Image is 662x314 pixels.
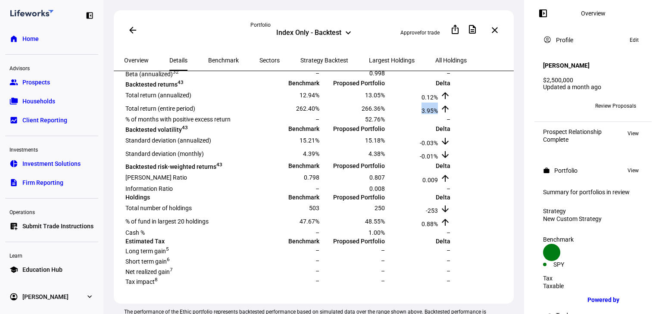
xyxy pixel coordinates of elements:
[216,162,219,168] sup: 4
[623,165,643,176] button: View
[125,258,170,265] span: Short term gain
[125,124,254,134] td: Backtested volatility
[543,165,643,176] eth-panel-overview-card-header: Portfolio
[543,136,602,143] div: Complete
[5,174,98,191] a: descriptionFirm Reporting
[315,277,319,284] span: –
[447,277,450,284] span: –
[5,30,98,47] a: homeHome
[628,128,639,139] span: View
[447,70,450,77] span: –
[447,185,450,192] span: –
[181,79,184,85] sup: 3
[250,22,377,28] div: Portfolio
[182,124,185,131] sup: 4
[422,94,438,101] span: 0.12%
[300,137,319,144] span: 15.21%
[22,159,81,168] span: Investment Solutions
[386,237,451,245] td: Delta
[628,165,639,176] span: View
[276,28,341,39] div: Index Only - Backtest
[435,57,467,63] span: All Holdings
[9,78,18,87] eth-mat-symbol: group
[315,229,319,236] span: –
[125,174,187,181] span: [PERSON_NAME] Ratio
[128,25,138,35] mat-icon: arrow_back
[381,277,385,284] span: –
[85,11,94,20] eth-mat-symbol: left_panel_close
[255,124,320,134] td: Benchmark
[490,25,500,35] mat-icon: close
[255,79,320,88] td: Benchmark
[543,128,602,135] div: Prospect Relationship
[22,34,39,43] span: Home
[447,267,450,274] span: –
[420,140,438,146] span: -0.03%
[588,99,643,113] button: Review Proposals
[125,268,173,275] span: Net realized gain
[9,178,18,187] eth-mat-symbol: description
[343,28,353,38] mat-icon: keyboard_arrow_down
[386,193,451,201] td: Delta
[625,35,643,45] button: Edit
[9,116,18,124] eth-mat-symbol: bid_landscape
[178,79,181,85] sup: 4
[393,26,447,40] button: Approvefor trade
[381,247,385,254] span: –
[369,57,415,63] span: Largest Holdings
[173,69,176,75] sup: 3
[255,193,320,201] td: Benchmark
[125,248,169,255] span: Long term gain
[556,37,573,44] div: Profile
[9,97,18,106] eth-mat-symbol: folder_copy
[440,104,450,114] mat-icon: arrow_upward
[369,70,385,77] span: 0.998
[369,174,385,181] span: 0.807
[365,218,385,225] span: 48.55%
[543,35,552,44] mat-icon: account_circle
[321,161,385,171] td: Proposed Portfolio
[5,249,98,261] div: Learn
[630,35,639,45] span: Edit
[303,150,319,157] span: 4.39%
[547,103,553,109] span: IW
[543,215,643,222] div: New Custom Strategy
[543,84,643,90] div: Updated a month ago
[543,167,550,174] mat-icon: work
[440,149,450,160] mat-icon: arrow_downward
[125,237,254,245] td: Estimated Tax
[420,153,438,160] span: -0.01%
[255,237,320,245] td: Benchmark
[440,90,450,101] mat-icon: arrow_upward
[125,229,145,236] span: Cash %
[315,116,319,123] span: –
[321,193,385,201] td: Proposed Portfolio
[422,107,438,114] span: 3.95%
[426,207,438,214] span: -253
[167,256,170,262] sup: 6
[440,217,450,227] mat-icon: arrow_upward
[170,267,173,273] sup: 7
[9,292,18,301] eth-mat-symbol: account_circle
[554,167,578,174] div: Portfolio
[369,185,385,192] span: 0.008
[125,137,211,144] span: Standard deviation (annualized)
[300,57,348,63] span: Strategy Backtest
[543,275,643,282] div: Tax
[467,24,478,34] mat-icon: description
[381,267,385,274] span: –
[5,62,98,74] div: Advisors
[440,136,450,146] mat-icon: arrow_downward
[5,205,98,218] div: Operations
[5,74,98,91] a: groupProspects
[155,277,158,283] sup: 8
[300,218,319,225] span: 47.67%
[447,257,450,264] span: –
[22,292,69,301] span: [PERSON_NAME]
[315,247,319,254] span: –
[420,30,440,36] span: for trade
[368,229,385,236] span: 1.00%
[386,79,451,88] td: Delta
[543,77,643,84] div: $2,500,000
[321,124,385,134] td: Proposed Portfolio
